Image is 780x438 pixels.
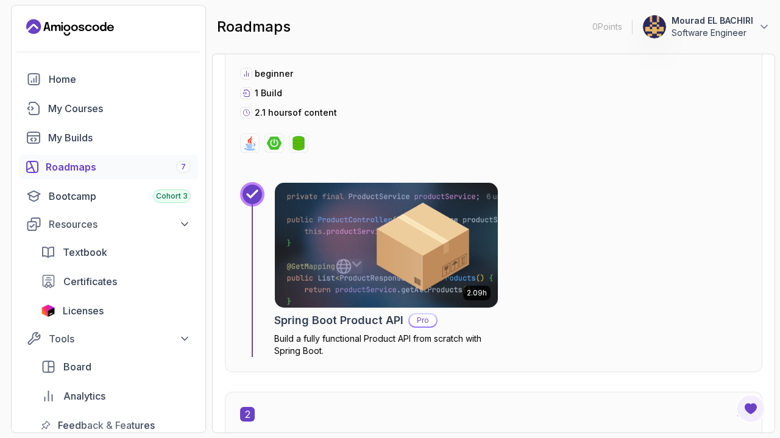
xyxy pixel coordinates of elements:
span: 1 Build [255,88,282,98]
a: Spring Boot Product API card2.09hSpring Boot Product APIProBuild a fully functional Product API f... [274,182,498,357]
button: Open Feedback Button [736,394,765,423]
p: beginner [255,68,293,80]
p: 2.1 hours of content [255,107,337,119]
h2: roadmaps [217,17,291,37]
a: feedback [34,413,198,437]
div: Tools [49,331,191,346]
a: builds [19,125,198,150]
p: Mourad EL BACHIRI [672,15,753,27]
div: Resources [49,217,191,231]
span: Textbook [63,245,107,260]
div: My Builds [48,130,191,145]
span: Licenses [63,303,104,318]
img: user profile image [643,15,666,38]
div: My Courses [48,101,191,116]
p: Software Engineer [672,27,753,39]
a: board [34,355,198,379]
span: Analytics [63,389,105,403]
img: Spring Boot Product API card [269,180,503,311]
p: 2.09h [467,288,487,298]
a: bootcamp [19,184,198,208]
span: 2 [240,407,255,422]
h2: Spring Boot Product API [274,312,403,329]
a: Landing page [26,18,114,37]
img: spring-data-jpa logo [291,136,306,150]
button: Tools [19,328,198,350]
span: Board [63,359,91,374]
span: 7 [181,162,186,172]
a: home [19,67,198,91]
p: 0 Points [592,21,622,33]
div: Home [49,72,191,87]
a: courses [19,96,198,121]
p: Pro [409,314,436,327]
a: roadmaps [19,155,198,179]
a: textbook [34,240,198,264]
img: java logo [243,136,257,150]
div: Roadmaps [46,160,191,174]
img: spring-boot logo [267,136,282,150]
a: certificates [34,269,198,294]
a: licenses [34,298,198,323]
button: user profile imageMourad EL BACHIRISoftware Engineer [642,15,770,39]
div: Bootcamp [49,189,191,203]
span: Feedback & Features [58,418,155,433]
button: Resources [19,213,198,235]
p: Build a fully functional Product API from scratch with Spring Boot. [274,333,498,357]
span: Certificates [63,274,117,289]
span: Cohort 3 [156,191,188,201]
img: jetbrains icon [41,305,55,317]
a: analytics [34,384,198,408]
